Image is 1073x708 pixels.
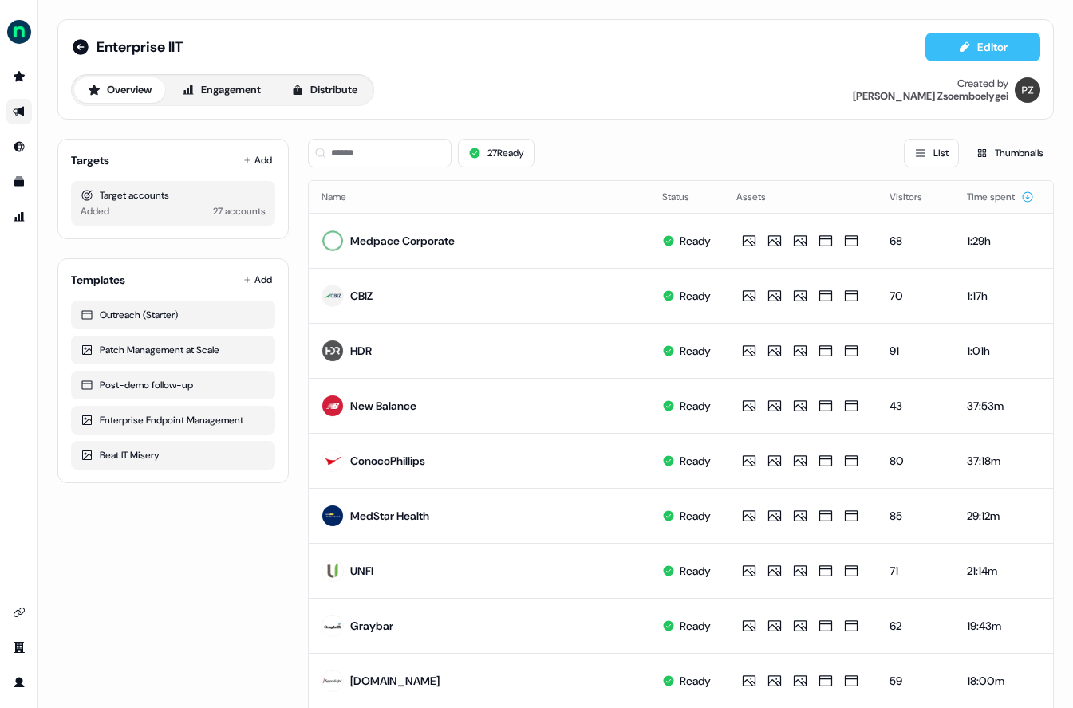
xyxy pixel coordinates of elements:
[967,398,1034,414] div: 37:53m
[81,307,266,323] div: Outreach (Starter)
[680,673,711,689] div: Ready
[890,563,941,579] div: 71
[240,269,275,291] button: Add
[957,77,1008,90] div: Created by
[967,453,1034,469] div: 37:18m
[853,90,1008,103] div: [PERSON_NAME] Zsoemboelygei
[6,670,32,695] a: Go to profile
[890,618,941,634] div: 62
[6,99,32,124] a: Go to outbound experience
[6,169,32,195] a: Go to templates
[967,618,1034,634] div: 19:43m
[967,673,1034,689] div: 18:00m
[350,508,429,524] div: MedStar Health
[81,447,266,463] div: Beat IT Misery
[6,64,32,89] a: Go to prospects
[680,398,711,414] div: Ready
[71,152,109,168] div: Targets
[240,149,275,171] button: Add
[662,183,708,211] button: Status
[350,398,416,414] div: New Balance
[350,233,455,249] div: Medpace Corporate
[6,600,32,625] a: Go to integrations
[81,412,266,428] div: Enterprise Endpoint Management
[890,453,941,469] div: 80
[350,288,373,304] div: CBIZ
[925,33,1040,61] button: Editor
[213,203,266,219] div: 27 accounts
[81,203,109,219] div: Added
[967,508,1034,524] div: 29:12m
[322,183,365,211] button: Name
[350,563,373,579] div: UNFI
[967,563,1034,579] div: 21:14m
[680,618,711,634] div: Ready
[724,181,877,213] th: Assets
[350,673,440,689] div: [DOMAIN_NAME]
[890,183,941,211] button: Visitors
[967,288,1034,304] div: 1:17h
[967,183,1034,211] button: Time spent
[350,618,393,634] div: Graybar
[81,187,266,203] div: Target accounts
[6,635,32,660] a: Go to team
[71,272,125,288] div: Templates
[680,508,711,524] div: Ready
[967,233,1034,249] div: 1:29h
[904,139,959,167] button: List
[168,77,274,103] button: Engagement
[967,343,1034,359] div: 1:01h
[350,343,372,359] div: HDR
[680,288,711,304] div: Ready
[680,453,711,469] div: Ready
[680,233,711,249] div: Ready
[965,139,1054,167] button: Thumbnails
[458,139,535,167] button: 27Ready
[81,377,266,393] div: Post-demo follow-up
[6,134,32,159] a: Go to Inbound
[74,77,165,103] button: Overview
[278,77,371,103] button: Distribute
[350,453,425,469] div: ConocoPhillips
[925,41,1040,57] a: Editor
[97,37,183,57] span: Enterprise IIT
[680,563,711,579] div: Ready
[680,343,711,359] div: Ready
[890,673,941,689] div: 59
[81,342,266,358] div: Patch Management at Scale
[6,204,32,230] a: Go to attribution
[890,288,941,304] div: 70
[890,233,941,249] div: 68
[890,508,941,524] div: 85
[1015,77,1040,103] img: Petra
[890,343,941,359] div: 91
[890,398,941,414] div: 43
